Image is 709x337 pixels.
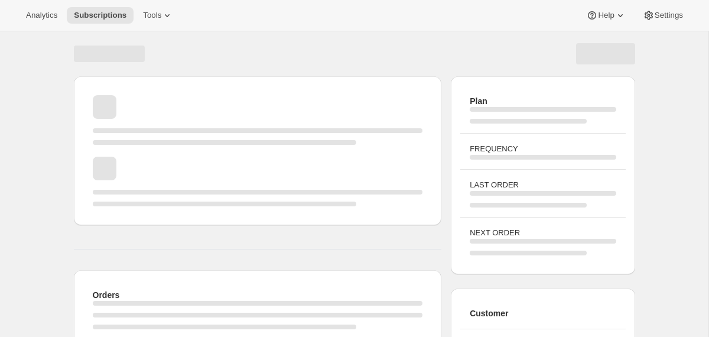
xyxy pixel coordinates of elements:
[136,7,180,24] button: Tools
[470,307,616,319] h2: Customer
[19,7,64,24] button: Analytics
[26,11,57,20] span: Analytics
[598,11,614,20] span: Help
[636,7,690,24] button: Settings
[470,227,616,239] h3: NEXT ORDER
[470,95,616,107] h2: Plan
[655,11,683,20] span: Settings
[579,7,633,24] button: Help
[470,179,616,191] h3: LAST ORDER
[470,143,616,155] h3: FREQUENCY
[74,11,126,20] span: Subscriptions
[93,289,423,301] h2: Orders
[67,7,134,24] button: Subscriptions
[143,11,161,20] span: Tools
